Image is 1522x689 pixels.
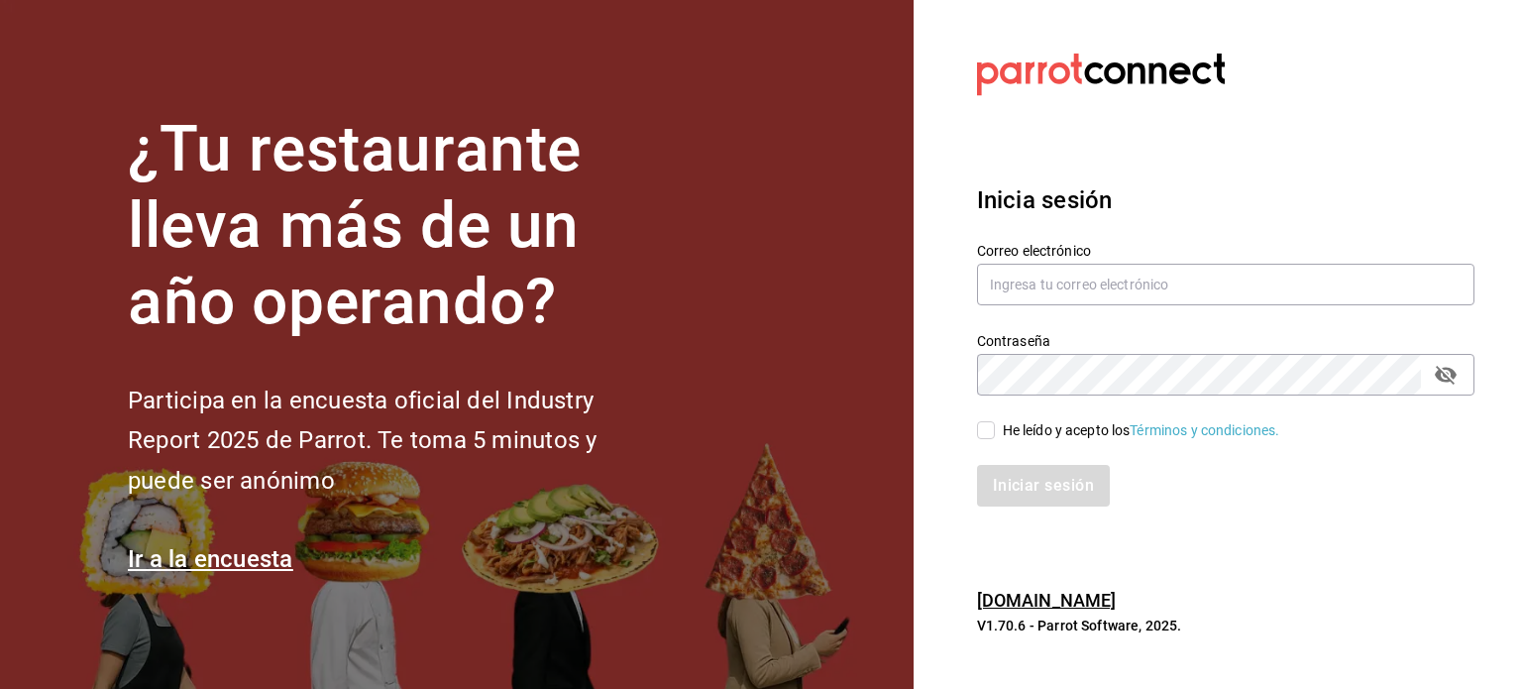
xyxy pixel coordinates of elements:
[1130,422,1279,438] a: Términos y condiciones.
[977,264,1474,305] input: Ingresa tu correo electrónico
[1003,420,1280,441] div: He leído y acepto los
[1429,358,1463,392] button: passwordField
[977,334,1474,348] label: Contraseña
[977,182,1474,218] h3: Inicia sesión
[128,112,663,340] h1: ¿Tu restaurante lleva más de un año operando?
[128,381,663,502] h2: Participa en la encuesta oficial del Industry Report 2025 de Parrot. Te toma 5 minutos y puede se...
[977,244,1474,258] label: Correo electrónico
[977,590,1117,611] a: [DOMAIN_NAME]
[128,545,293,573] a: Ir a la encuesta
[977,616,1474,635] p: V1.70.6 - Parrot Software, 2025.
